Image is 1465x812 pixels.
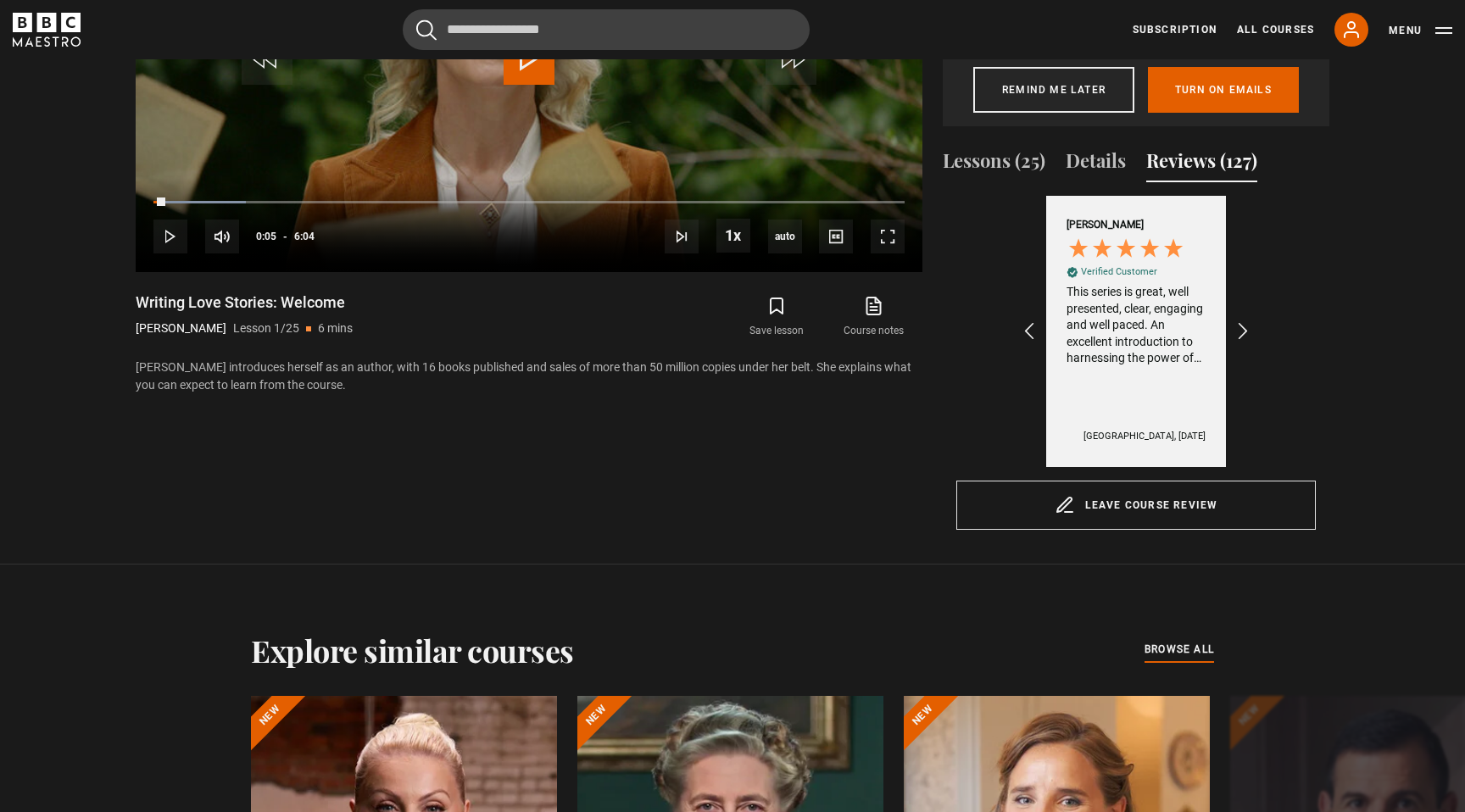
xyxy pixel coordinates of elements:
div: REVIEWS.io Carousel Scroll Left [1021,311,1039,352]
div: Current quality: 720p [768,220,802,253]
div: This series is great, well presented, clear, engaging and well paced. An excellent introduction t... [1067,284,1206,367]
button: Fullscreen [871,220,905,253]
a: Leave course review [956,481,1316,530]
div: [PERSON_NAME] Verified CustomerThis series is great, well presented, clear, engaging and well pac... [1038,196,1234,467]
button: Mute [205,220,239,253]
span: 0:05 [256,221,276,252]
a: browse all [1145,641,1214,659]
svg: BBC Maestro [13,13,81,47]
div: [PERSON_NAME] [1067,218,1144,232]
button: Captions [819,220,853,253]
span: - [283,231,287,242]
button: Lessons (25) [943,147,1045,182]
div: 5 Stars [1067,236,1189,264]
input: Search [403,9,810,50]
button: Playback Rate [716,219,750,253]
button: Play [153,220,187,253]
div: Progress Bar [153,201,905,204]
p: Lesson 1/25 [233,320,299,337]
div: [GEOGRAPHIC_DATA], [DATE] [1083,430,1206,442]
a: All Courses [1237,22,1314,37]
button: Turn on emails [1148,67,1299,113]
span: 6:04 [294,221,315,252]
p: 6 mins [318,320,353,337]
a: Subscription [1133,22,1217,37]
div: REVIEWS.io Carousel Scroll Right [1233,311,1251,352]
h2: Explore similar courses [251,632,574,668]
button: Save lesson [728,292,825,342]
span: auto [768,220,802,253]
p: [PERSON_NAME] introduces herself as an author, with 16 books published and sales of more than 50 ... [136,359,922,394]
button: Next Lesson [665,220,699,253]
a: Course notes [826,292,922,342]
span: browse all [1145,641,1214,658]
h1: Writing Love Stories: Welcome [136,292,353,313]
button: Remind me later [973,67,1134,113]
button: Toggle navigation [1389,22,1452,39]
div: Verified Customer [1081,265,1157,278]
button: Reviews (127) [1146,147,1257,182]
button: Details [1066,147,1126,182]
p: [PERSON_NAME] [136,320,226,337]
button: Submit the search query [416,19,437,41]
